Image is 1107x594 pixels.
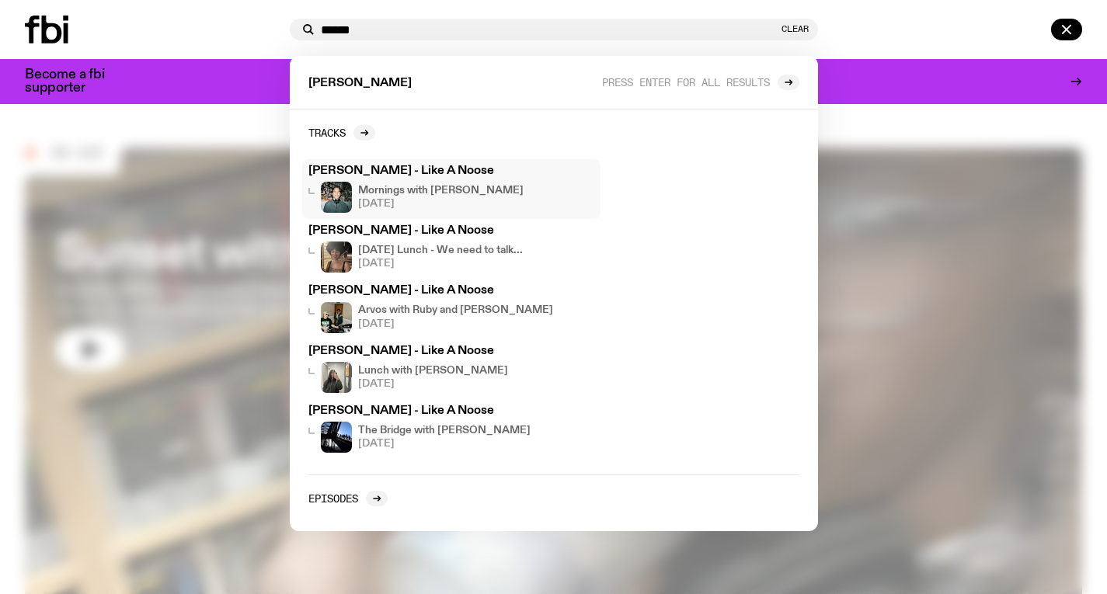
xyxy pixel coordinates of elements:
a: [PERSON_NAME] - Like A NooseRuby wears a Collarbones t shirt and pretends to play the DJ decks, A... [302,279,600,339]
h2: Episodes [308,492,358,504]
a: Episodes [308,491,388,506]
img: Radio presenter Ben Hansen sits in front of a wall of photos and an fbi radio sign. Film photo. B... [321,182,352,213]
h4: Arvos with Ruby and [PERSON_NAME] [358,305,553,315]
a: Tracks [308,125,375,141]
a: [PERSON_NAME] - Like A NoosePeople climb Sydney's Harbour BridgeThe Bridge with [PERSON_NAME][DATE] [302,399,600,459]
span: [DATE] [358,199,524,209]
span: [PERSON_NAME] [308,78,412,89]
a: [PERSON_NAME] - Like A Noose[DATE] Lunch - We need to talk...[DATE] [302,219,600,279]
h3: Become a fbi supporter [25,68,124,95]
h3: [PERSON_NAME] - Like A Noose [308,225,594,237]
h2: Tracks [308,127,346,138]
span: [DATE] [358,319,553,329]
span: [DATE] [358,259,523,269]
span: [DATE] [358,439,531,449]
a: Press enter for all results [602,75,799,90]
h4: Mornings with [PERSON_NAME] [358,186,524,196]
img: People climb Sydney's Harbour Bridge [321,422,352,453]
h3: [PERSON_NAME] - Like A Noose [308,165,594,177]
h4: [DATE] Lunch - We need to talk... [358,245,523,255]
button: Clear [782,25,809,33]
h4: The Bridge with [PERSON_NAME] [358,426,531,436]
h3: [PERSON_NAME] - Like A Noose [308,346,594,357]
a: [PERSON_NAME] - Like A NooseLunch with [PERSON_NAME][DATE] [302,339,600,399]
a: [PERSON_NAME] - Like A NooseRadio presenter Ben Hansen sits in front of a wall of photos and an f... [302,159,600,219]
h4: Lunch with [PERSON_NAME] [358,366,508,376]
h3: [PERSON_NAME] - Like A Noose [308,405,594,417]
span: Press enter for all results [602,76,770,88]
h3: [PERSON_NAME] - Like A Noose [308,285,594,297]
img: Ruby wears a Collarbones t shirt and pretends to play the DJ decks, Al sings into a pringles can.... [321,302,352,333]
span: [DATE] [358,379,508,389]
